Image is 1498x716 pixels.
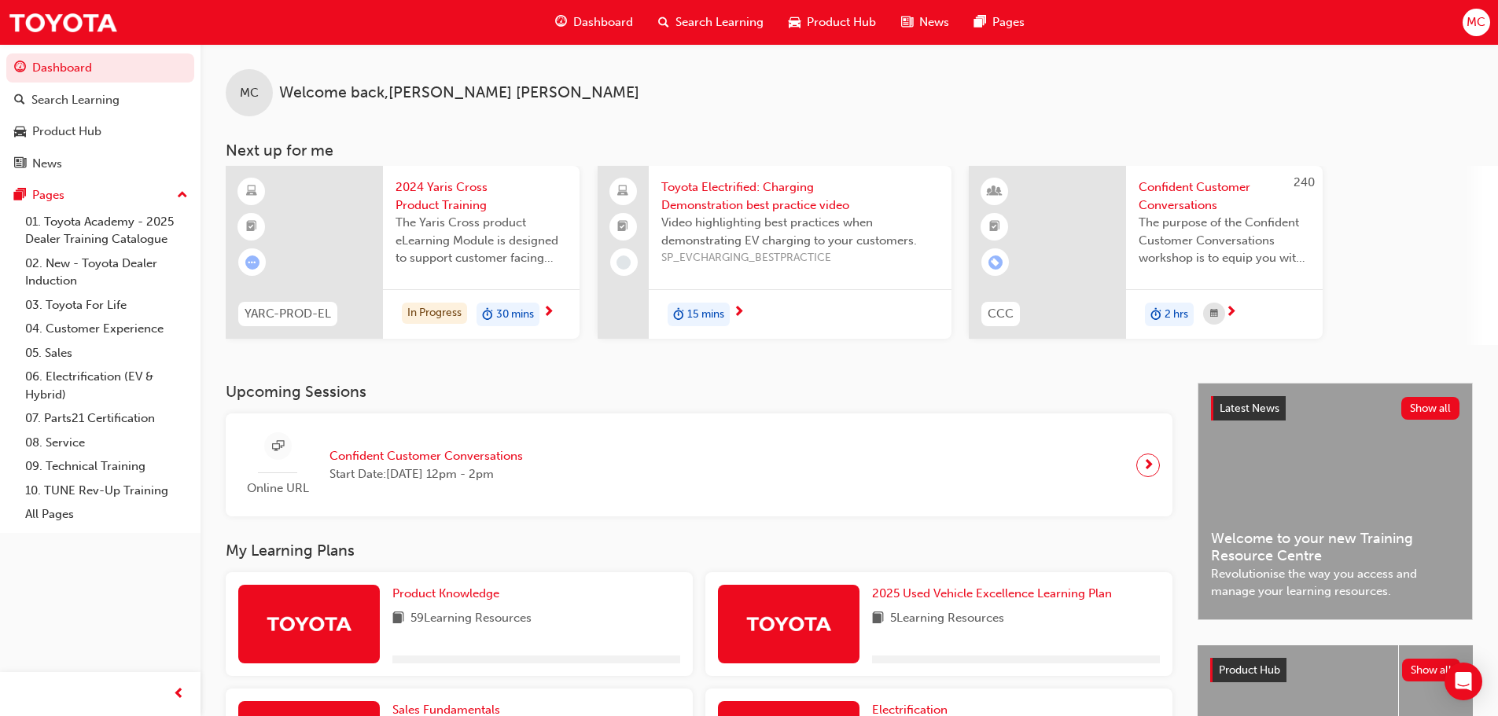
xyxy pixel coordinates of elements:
span: pages-icon [974,13,986,32]
span: duration-icon [482,304,493,325]
span: next-icon [1225,306,1237,320]
span: search-icon [14,94,25,108]
span: YARC-PROD-EL [245,305,331,323]
span: calendar-icon [1210,304,1218,324]
img: Trak [8,5,118,40]
a: News [6,149,194,178]
span: Revolutionise the way you access and manage your learning resources. [1211,565,1459,600]
span: 30 mins [496,306,534,324]
a: Latest NewsShow allWelcome to your new Training Resource CentreRevolutionise the way you access a... [1198,383,1473,620]
span: Confident Customer Conversations [329,447,523,465]
span: The Yaris Cross product eLearning Module is designed to support customer facing sales staff with ... [396,214,567,267]
span: SP_EVCHARGING_BESTPRACTICE [661,249,939,267]
span: prev-icon [173,685,185,704]
span: Product Knowledge [392,586,499,600]
div: Search Learning [31,91,120,109]
span: learningRecordVerb_NONE-icon [616,255,631,270]
a: Toyota Electrified: Charging Demonstration best practice videoVideo highlighting best practices w... [598,166,951,339]
div: Product Hub [32,123,101,141]
a: 07. Parts21 Certification [19,406,194,431]
a: car-iconProduct Hub [776,6,889,39]
span: next-icon [733,306,745,320]
span: booktick-icon [246,217,257,237]
a: Product HubShow all [1210,658,1460,683]
span: Pages [992,13,1025,31]
span: car-icon [14,125,26,139]
a: 240CCCConfident Customer ConversationsThe purpose of the Confident Customer Conversations worksho... [969,166,1323,339]
button: DashboardSearch LearningProduct HubNews [6,50,194,181]
span: Product Hub [807,13,876,31]
span: duration-icon [1150,304,1161,325]
span: news-icon [14,157,26,171]
a: pages-iconPages [962,6,1037,39]
span: 2024 Yaris Cross Product Training [396,178,567,214]
span: MC [240,84,259,102]
span: 2025 Used Vehicle Excellence Learning Plan [872,586,1112,600]
a: Product Knowledge [392,585,506,603]
button: Show all [1401,397,1460,420]
span: 5 Learning Resources [890,609,1004,629]
button: Pages [6,181,194,210]
button: Show all [1402,659,1461,681]
span: Video highlighting best practices when demonstrating EV charging to your customers. [661,214,939,249]
span: Search Learning [675,13,764,31]
a: Search Learning [6,86,194,115]
a: 2025 Used Vehicle Excellence Learning Plan [872,585,1118,603]
a: guage-iconDashboard [543,6,646,39]
div: Open Intercom Messenger [1445,663,1482,700]
span: booktick-icon [617,217,628,237]
span: News [919,13,949,31]
span: Welcome to your new Training Resource Centre [1211,530,1459,565]
a: 03. Toyota For Life [19,293,194,318]
span: learningRecordVerb_ATTEMPT-icon [245,255,259,270]
span: 59 Learning Resources [410,609,532,629]
span: Start Date: [DATE] 12pm - 2pm [329,465,523,483]
a: Online URLConfident Customer ConversationsStart Date:[DATE] 12pm - 2pm [238,426,1160,504]
img: Trak [266,610,352,637]
a: 05. Sales [19,341,194,365]
span: Welcome back , [PERSON_NAME] [PERSON_NAME] [279,84,639,102]
span: learningResourceType_ELEARNING-icon [246,182,257,202]
span: MC [1467,13,1485,31]
a: Product Hub [6,117,194,146]
span: pages-icon [14,189,26,203]
span: learningResourceType_INSTRUCTOR_LED-icon [989,182,1000,202]
span: up-icon [177,185,188,206]
span: Product Hub [1219,663,1280,677]
a: Latest NewsShow all [1211,396,1459,421]
span: guage-icon [555,13,567,32]
a: YARC-PROD-EL2024 Yaris Cross Product TrainingThe Yaris Cross product eLearning Module is designed... [226,166,580,339]
a: 10. TUNE Rev-Up Training [19,479,194,503]
div: Pages [32,186,64,204]
span: duration-icon [673,304,684,325]
span: Toyota Electrified: Charging Demonstration best practice video [661,178,939,214]
span: CCC [988,305,1014,323]
span: car-icon [789,13,801,32]
span: Confident Customer Conversations [1139,178,1310,214]
span: learningRecordVerb_ENROLL-icon [988,255,1003,270]
div: News [32,155,62,173]
a: 06. Electrification (EV & Hybrid) [19,365,194,406]
span: Latest News [1220,402,1279,415]
h3: My Learning Plans [226,542,1172,560]
a: search-iconSearch Learning [646,6,776,39]
a: 01. Toyota Academy - 2025 Dealer Training Catalogue [19,210,194,252]
a: 09. Technical Training [19,454,194,479]
img: Trak [745,610,832,637]
div: In Progress [402,303,467,324]
span: 240 [1294,175,1315,189]
span: next-icon [1143,454,1154,476]
a: 08. Service [19,431,194,455]
span: search-icon [658,13,669,32]
span: sessionType_ONLINE_URL-icon [272,437,284,457]
span: guage-icon [14,61,26,75]
span: book-icon [392,609,404,629]
span: next-icon [543,306,554,320]
span: The purpose of the Confident Customer Conversations workshop is to equip you with tools to commun... [1139,214,1310,267]
span: 15 mins [687,306,724,324]
a: 02. New - Toyota Dealer Induction [19,252,194,293]
span: 2 hrs [1165,306,1188,324]
span: laptop-icon [617,182,628,202]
